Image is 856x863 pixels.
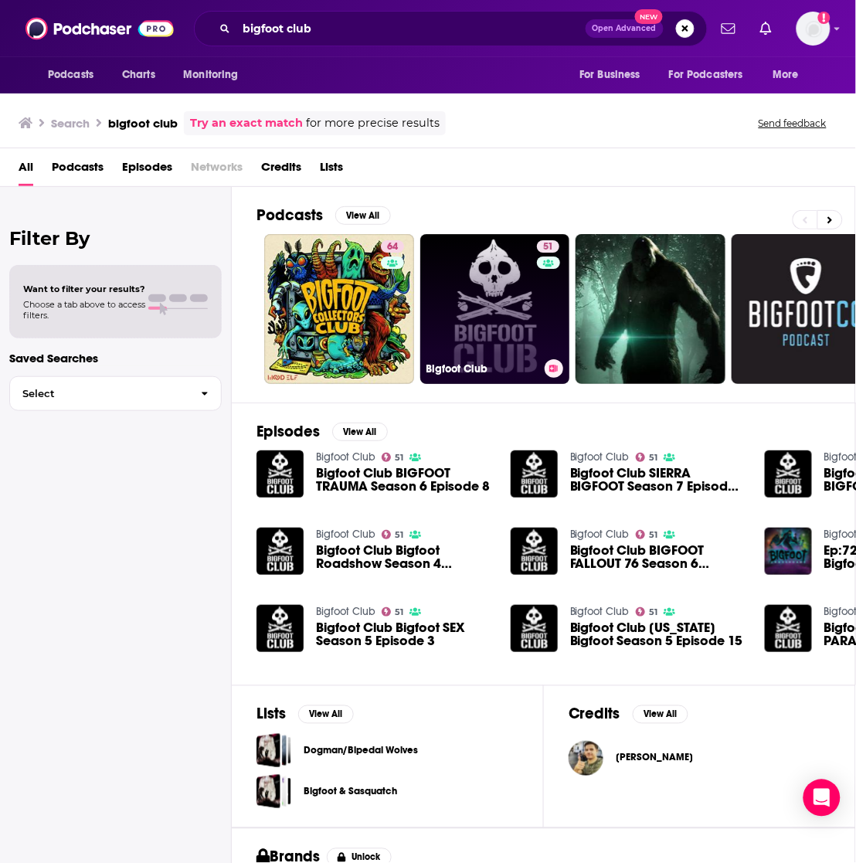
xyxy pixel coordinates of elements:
h2: Lists [256,705,286,724]
a: 64 [264,234,414,384]
button: Bryce JohnsonBryce Johnson [569,733,831,783]
input: Search podcasts, credits, & more... [236,16,586,41]
h2: Filter By [9,227,222,250]
span: Bigfoot Club [US_STATE] Bigfoot Season 5 Episode 15 [570,621,746,647]
img: Bigfoot Club SIERRA BIGFOOT Season 7 Episode 3 [511,450,558,498]
a: Bigfoot Club [570,450,630,464]
a: Try an exact match [190,114,303,132]
span: 51 [649,454,657,461]
a: Bigfoot Club Bigfoot SEX Season 5 Episode 3 [316,621,492,647]
span: 51 [395,532,403,539]
img: Ep:72 Sasquatch EMF with Bigfoot Club [765,528,812,575]
span: 51 [649,532,657,539]
span: Podcasts [48,64,93,86]
a: EpisodesView All [256,422,388,441]
a: Lists [320,155,343,186]
a: Bigfoot Club [316,450,375,464]
button: open menu [172,60,258,90]
img: Bigfoot Club Bigfoot Roadshow Season 4 Episode 11 [256,528,304,575]
a: 51 [636,607,658,617]
p: Saved Searches [9,351,222,365]
a: Bigfoot Club Bigfoot Roadshow Season 4 Episode 11 [316,544,492,570]
h2: Podcasts [256,206,323,225]
button: open menu [569,60,660,90]
a: Dogman/Bipedal Wolves [256,733,291,768]
a: 51 [537,240,559,253]
span: Choose a tab above to access filters. [23,299,145,321]
button: open menu [659,60,766,90]
a: Bryce Johnson [616,752,693,764]
img: Bryce Johnson [569,741,603,776]
a: 51 [382,607,404,617]
span: Select [10,389,189,399]
a: Bigfoot Club [570,528,630,541]
span: For Business [579,64,640,86]
a: Bigfoot Club [316,528,375,541]
span: Open Advanced [593,25,657,32]
a: PodcastsView All [256,206,391,225]
img: Bigfoot Club BIGFOOT & PARANORMAL STORIES Season 6 Episode 18 [765,605,812,652]
button: Select [9,376,222,411]
a: Bigfoot & Sasquatch [256,774,291,809]
span: Want to filter your results? [23,284,145,294]
span: Bigfoot Club SIERRA BIGFOOT Season 7 Episode 3 [570,467,746,493]
span: 51 [649,609,657,616]
a: Show notifications dropdown [754,15,778,42]
span: for more precise results [306,114,440,132]
a: Bigfoot & Sasquatch [304,783,397,800]
button: open menu [37,60,114,90]
img: Bigfoot Club COLORADO BIGFOOT Season 7 Episode 2 [765,450,812,498]
button: open menu [763,60,819,90]
a: Credits [261,155,301,186]
div: Search podcasts, credits, & more... [194,11,708,46]
a: Episodes [122,155,172,186]
img: Bigfoot Club BIGFOOT TRAUMA Season 6 Episode 8 [256,450,304,498]
h2: Episodes [256,422,320,441]
button: View All [633,705,688,724]
a: Bigfoot Club BIGFOOT TRAUMA Season 6 Episode 8 [316,467,492,493]
button: View All [332,423,388,441]
a: Bigfoot Club [570,605,630,618]
a: 51 [636,530,658,539]
button: Send feedback [754,117,831,130]
span: 51 [395,454,403,461]
img: Bigfoot Club Bigfoot SEX Season 5 Episode 3 [256,605,304,652]
a: 51 [382,453,404,462]
img: User Profile [797,12,831,46]
a: Dogman/Bipedal Wolves [304,742,418,759]
span: [PERSON_NAME] [616,752,693,764]
a: 51 [382,530,404,539]
img: Podchaser - Follow, Share and Rate Podcasts [25,14,174,43]
a: Bigfoot Club BIGFOOT FALLOUT 76 Season 6 Episode 12 [570,544,746,570]
button: View All [335,206,391,225]
span: Networks [191,155,243,186]
img: Bigfoot Club North Carolina Bigfoot Season 5 Episode 15 [511,605,558,652]
h3: bigfoot club [108,116,178,131]
span: 64 [387,240,398,255]
a: 51Bigfoot Club [420,234,570,384]
span: Logged in as ereardon [797,12,831,46]
a: 51 [636,453,658,462]
h3: Search [51,116,90,131]
a: Podcasts [52,155,104,186]
a: All [19,155,33,186]
span: 51 [395,609,403,616]
span: More [773,64,800,86]
svg: Add a profile image [818,12,831,24]
a: Show notifications dropdown [715,15,742,42]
